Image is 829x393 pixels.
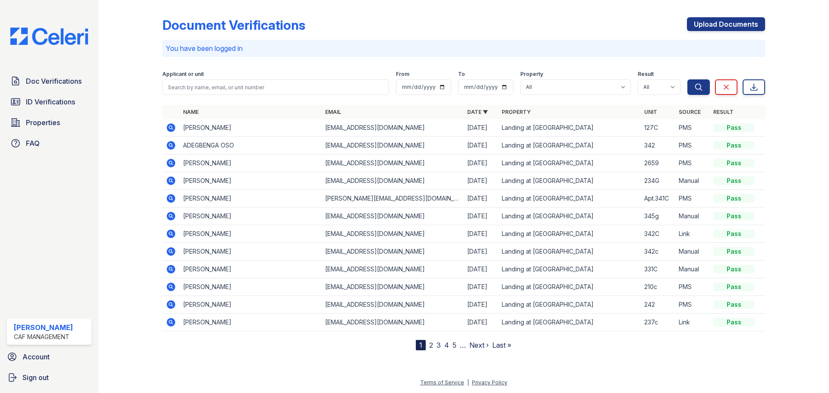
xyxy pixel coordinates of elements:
[322,243,464,261] td: [EMAIL_ADDRESS][DOMAIN_NAME]
[322,172,464,190] td: [EMAIL_ADDRESS][DOMAIN_NAME]
[675,190,710,208] td: PMS
[26,117,60,128] span: Properties
[675,296,710,314] td: PMS
[180,225,322,243] td: [PERSON_NAME]
[180,137,322,154] td: ADEGBENGA OSO
[675,208,710,225] td: Manual
[464,296,498,314] td: [DATE]
[675,243,710,261] td: Manual
[498,137,640,154] td: Landing at [GEOGRAPHIC_DATA]
[183,109,199,115] a: Name
[464,154,498,172] td: [DATE]
[713,300,755,309] div: Pass
[641,225,675,243] td: 342C
[322,278,464,296] td: [EMAIL_ADDRESS][DOMAIN_NAME]
[713,230,755,238] div: Pass
[416,340,426,350] div: 1
[687,17,765,31] a: Upload Documents
[14,322,73,333] div: [PERSON_NAME]
[713,247,755,256] div: Pass
[679,109,701,115] a: Source
[180,261,322,278] td: [PERSON_NAME]
[180,278,322,296] td: [PERSON_NAME]
[322,154,464,172] td: [EMAIL_ADDRESS][DOMAIN_NAME]
[713,123,755,132] div: Pass
[520,71,543,78] label: Property
[322,190,464,208] td: [PERSON_NAME][EMAIL_ADDRESS][DOMAIN_NAME]
[469,341,489,349] a: Next ›
[713,141,755,150] div: Pass
[180,154,322,172] td: [PERSON_NAME]
[464,314,498,331] td: [DATE]
[644,109,657,115] a: Unit
[641,314,675,331] td: 237c
[641,172,675,190] td: 234G
[166,43,762,53] p: You have been logged in
[162,71,204,78] label: Applicant or unit
[641,154,675,172] td: 2659
[26,138,40,148] span: FAQ
[420,379,464,386] a: Terms of Service
[675,119,710,137] td: PMS
[464,225,498,243] td: [DATE]
[713,265,755,274] div: Pass
[26,97,75,107] span: ID Verifications
[713,176,755,185] div: Pass
[180,119,322,137] td: [PERSON_NAME]
[641,261,675,278] td: 331C
[26,76,82,86] span: Doc Verifications
[641,278,675,296] td: 210c
[3,28,95,45] img: CE_Logo_Blue-a8612792a0a2168367f1c8372b55b34899dd931a85d93a1a3d3e32e68fde9ad4.png
[180,296,322,314] td: [PERSON_NAME]
[498,154,640,172] td: Landing at [GEOGRAPHIC_DATA]
[7,135,92,152] a: FAQ
[180,243,322,261] td: [PERSON_NAME]
[641,243,675,261] td: 342c
[3,348,95,365] a: Account
[498,261,640,278] td: Landing at [GEOGRAPHIC_DATA]
[322,296,464,314] td: [EMAIL_ADDRESS][DOMAIN_NAME]
[162,79,389,95] input: Search by name, email, or unit number
[180,208,322,225] td: [PERSON_NAME]
[464,172,498,190] td: [DATE]
[502,109,531,115] a: Property
[464,243,498,261] td: [DATE]
[452,341,456,349] a: 5
[498,208,640,225] td: Landing at [GEOGRAPHIC_DATA]
[322,314,464,331] td: [EMAIL_ADDRESS][DOMAIN_NAME]
[498,225,640,243] td: Landing at [GEOGRAPHIC_DATA]
[713,159,755,167] div: Pass
[492,341,511,349] a: Last »
[429,341,433,349] a: 2
[464,137,498,154] td: [DATE]
[675,261,710,278] td: Manual
[180,314,322,331] td: [PERSON_NAME]
[472,379,507,386] a: Privacy Policy
[464,278,498,296] td: [DATE]
[641,190,675,208] td: Apt.341C
[464,119,498,137] td: [DATE]
[498,172,640,190] td: Landing at [GEOGRAPHIC_DATA]
[464,190,498,208] td: [DATE]
[322,137,464,154] td: [EMAIL_ADDRESS][DOMAIN_NAME]
[22,372,49,383] span: Sign out
[675,314,710,331] td: Link
[3,369,95,386] a: Sign out
[675,137,710,154] td: PMS
[498,190,640,208] td: Landing at [GEOGRAPHIC_DATA]
[713,194,755,203] div: Pass
[464,261,498,278] td: [DATE]
[498,119,640,137] td: Landing at [GEOGRAPHIC_DATA]
[713,109,734,115] a: Result
[180,172,322,190] td: [PERSON_NAME]
[180,190,322,208] td: [PERSON_NAME]
[498,314,640,331] td: Landing at [GEOGRAPHIC_DATA]
[162,17,305,33] div: Document Verifications
[322,261,464,278] td: [EMAIL_ADDRESS][DOMAIN_NAME]
[641,119,675,137] td: 127C
[7,93,92,110] a: ID Verifications
[675,278,710,296] td: PMS
[22,352,50,362] span: Account
[467,379,469,386] div: |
